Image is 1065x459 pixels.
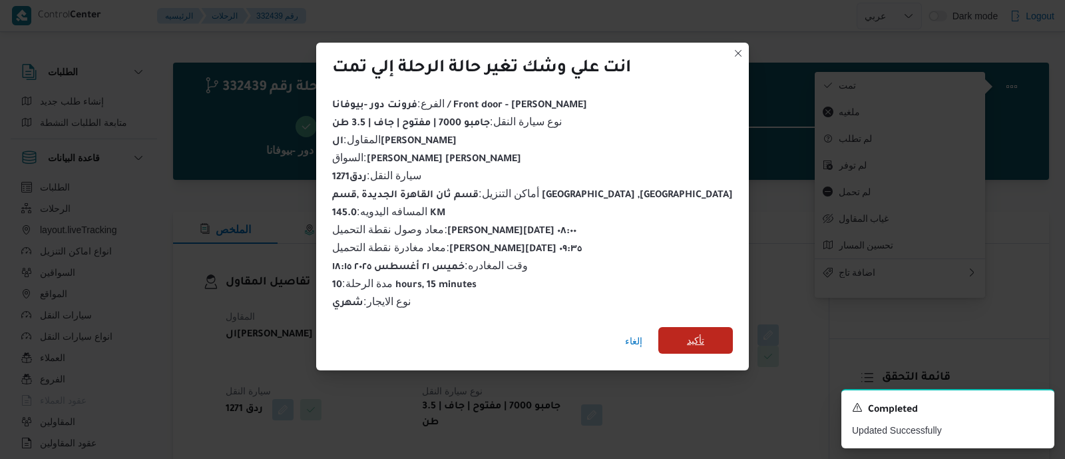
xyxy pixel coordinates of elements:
[332,119,490,129] b: جامبو 7000 | مفتوح | جاف | 3.5 طن
[332,296,411,307] span: نوع الايجار :
[332,137,456,147] b: ال[PERSON_NAME]
[687,332,704,348] span: تأكيد
[332,262,465,273] b: خميس ٢١ أغسطس ٢٠٢٥ ١٨:١٥
[658,327,733,354] button: تأكيد
[332,191,733,201] b: قسم ثان القاهرة الجديدة ,قسم [GEOGRAPHIC_DATA] ,[GEOGRAPHIC_DATA]
[332,206,445,217] span: المسافه اليدويه :
[332,242,582,253] span: معاد مغادرة نقطة التحميل :
[332,209,445,219] b: 145.0 KM
[332,298,363,309] b: شهري
[730,45,746,61] button: Closes this modal window
[332,116,562,127] span: نوع سيارة النقل :
[332,188,733,199] span: أماكن التنزيل :
[332,59,631,80] div: انت علي وشك تغير حالة الرحلة إلي تمت
[449,244,582,255] b: [PERSON_NAME][DATE] ٠٩:٣٥
[332,224,576,235] span: معاد وصول نقطة التحميل :
[332,173,367,183] b: ردق1271
[332,170,421,181] span: سيارة النقل :
[332,278,477,289] span: مدة الرحلة :
[620,328,648,354] button: إلغاء
[332,98,586,109] span: الفرع :
[332,280,477,291] b: 10 hours, 15 minutes
[625,333,642,349] span: إلغاء
[332,101,586,111] b: فرونت دور -بيوفانا / Front door - [PERSON_NAME]
[332,260,528,271] span: وقت المغادره :
[852,401,1044,418] div: Notification
[868,402,918,418] span: Completed
[367,155,521,165] b: [PERSON_NAME] [PERSON_NAME]
[332,134,456,145] span: المقاول :
[447,227,576,237] b: [PERSON_NAME][DATE] ٠٨:٠٠
[852,424,1044,438] p: Updated Successfully
[332,152,521,163] span: السواق :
